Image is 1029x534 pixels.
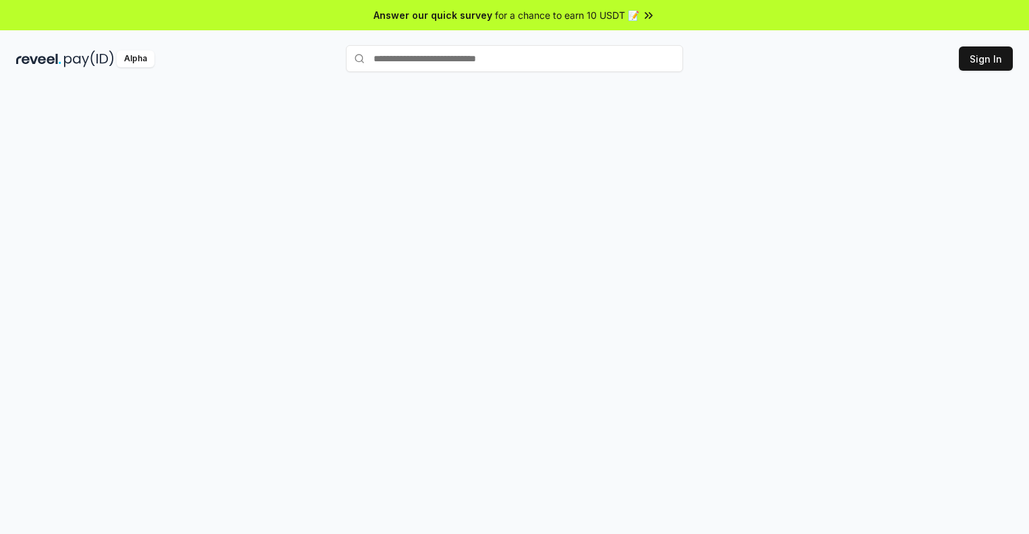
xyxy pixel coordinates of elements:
[64,51,114,67] img: pay_id
[495,8,639,22] span: for a chance to earn 10 USDT 📝
[117,51,154,67] div: Alpha
[374,8,492,22] span: Answer our quick survey
[16,51,61,67] img: reveel_dark
[959,46,1013,71] button: Sign In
